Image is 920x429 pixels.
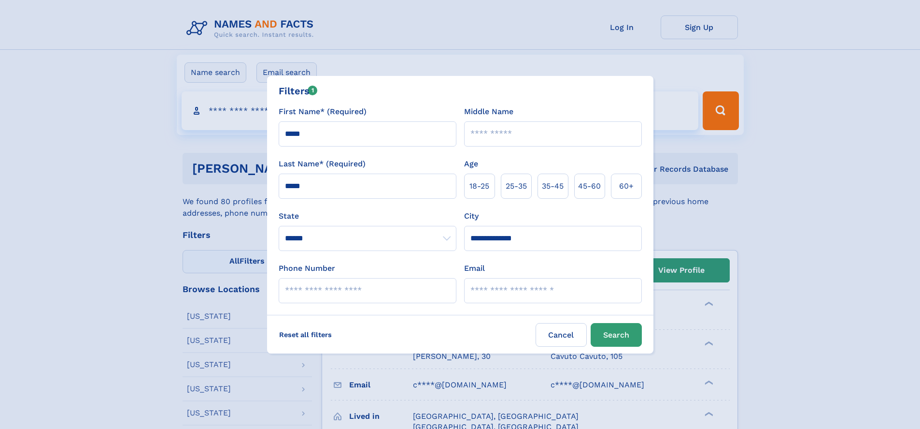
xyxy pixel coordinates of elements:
label: Reset all filters [273,323,338,346]
span: 35‑45 [542,180,564,192]
span: 25‑35 [506,180,527,192]
label: Age [464,158,478,170]
label: Last Name* (Required) [279,158,366,170]
span: 60+ [619,180,634,192]
label: State [279,210,456,222]
button: Search [591,323,642,347]
label: Phone Number [279,263,335,274]
label: Middle Name [464,106,513,118]
span: 18‑25 [469,180,489,192]
label: City [464,210,479,222]
label: Cancel [536,323,587,347]
label: First Name* (Required) [279,106,367,118]
div: Filters [279,84,318,98]
span: 45‑60 [578,180,601,192]
label: Email [464,263,485,274]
